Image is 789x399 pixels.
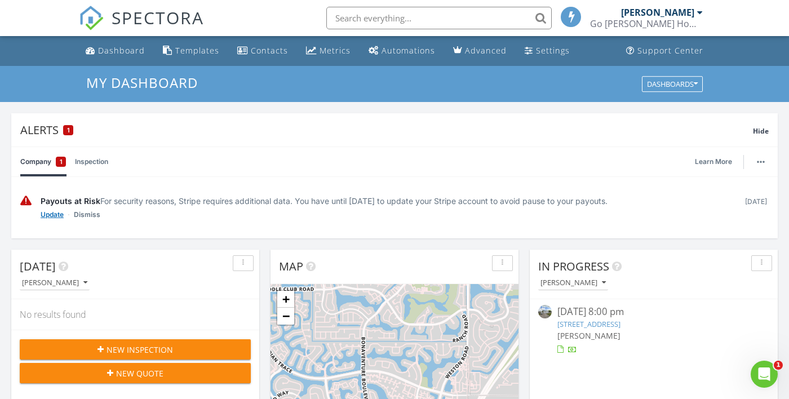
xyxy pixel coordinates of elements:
[621,7,694,18] div: [PERSON_NAME]
[112,6,204,29] span: SPECTORA
[302,41,355,61] a: Metrics
[79,6,104,30] img: The Best Home Inspection Software - Spectora
[86,73,198,92] span: My Dashboard
[757,161,765,163] img: ellipsis-632cfdd7c38ec3a7d453.svg
[647,80,698,88] div: Dashboards
[520,41,574,61] a: Settings
[279,259,303,274] span: Map
[67,126,70,134] span: 1
[753,126,769,136] span: Hide
[774,361,783,370] span: 1
[538,305,769,355] a: [DATE] 8:00 pm [STREET_ADDRESS] [PERSON_NAME]
[557,305,750,319] div: [DATE] 8:00 pm
[20,259,56,274] span: [DATE]
[743,195,769,220] div: [DATE]
[251,45,288,56] div: Contacts
[538,276,608,291] button: [PERSON_NAME]
[41,195,734,207] div: For security reasons, Stripe requires additional data. You have until [DATE] to update your Strip...
[364,41,440,61] a: Automations (Basic)
[20,363,251,383] button: New Quote
[751,361,778,388] iframe: Intercom live chat
[79,15,204,39] a: SPECTORA
[536,45,570,56] div: Settings
[382,45,435,56] div: Automations
[158,41,224,61] a: Templates
[642,76,703,92] button: Dashboards
[590,18,703,29] div: Go Conroy Home Inspector LLC
[465,45,507,56] div: Advanced
[557,319,620,329] a: [STREET_ADDRESS]
[277,291,294,308] a: Zoom in
[116,367,163,379] span: New Quote
[449,41,511,61] a: Advanced
[41,209,64,220] a: Update
[637,45,703,56] div: Support Center
[60,156,63,167] span: 1
[74,209,100,220] a: Dismiss
[98,45,145,56] div: Dashboard
[107,344,173,356] span: New Inspection
[538,259,609,274] span: In Progress
[695,156,739,167] a: Learn More
[175,45,219,56] div: Templates
[622,41,708,61] a: Support Center
[20,122,753,138] div: Alerts
[41,196,100,206] span: Payouts at Risk
[81,41,149,61] a: Dashboard
[22,279,87,287] div: [PERSON_NAME]
[538,305,552,318] img: streetview
[326,7,552,29] input: Search everything...
[557,330,620,341] span: [PERSON_NAME]
[75,147,108,176] a: Inspection
[20,195,32,207] img: warning-336e3c8b2db1497d2c3c.svg
[20,276,90,291] button: [PERSON_NAME]
[20,147,66,176] a: Company
[20,339,251,360] button: New Inspection
[11,299,259,330] div: No results found
[320,45,351,56] div: Metrics
[540,279,606,287] div: [PERSON_NAME]
[277,308,294,325] a: Zoom out
[233,41,292,61] a: Contacts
